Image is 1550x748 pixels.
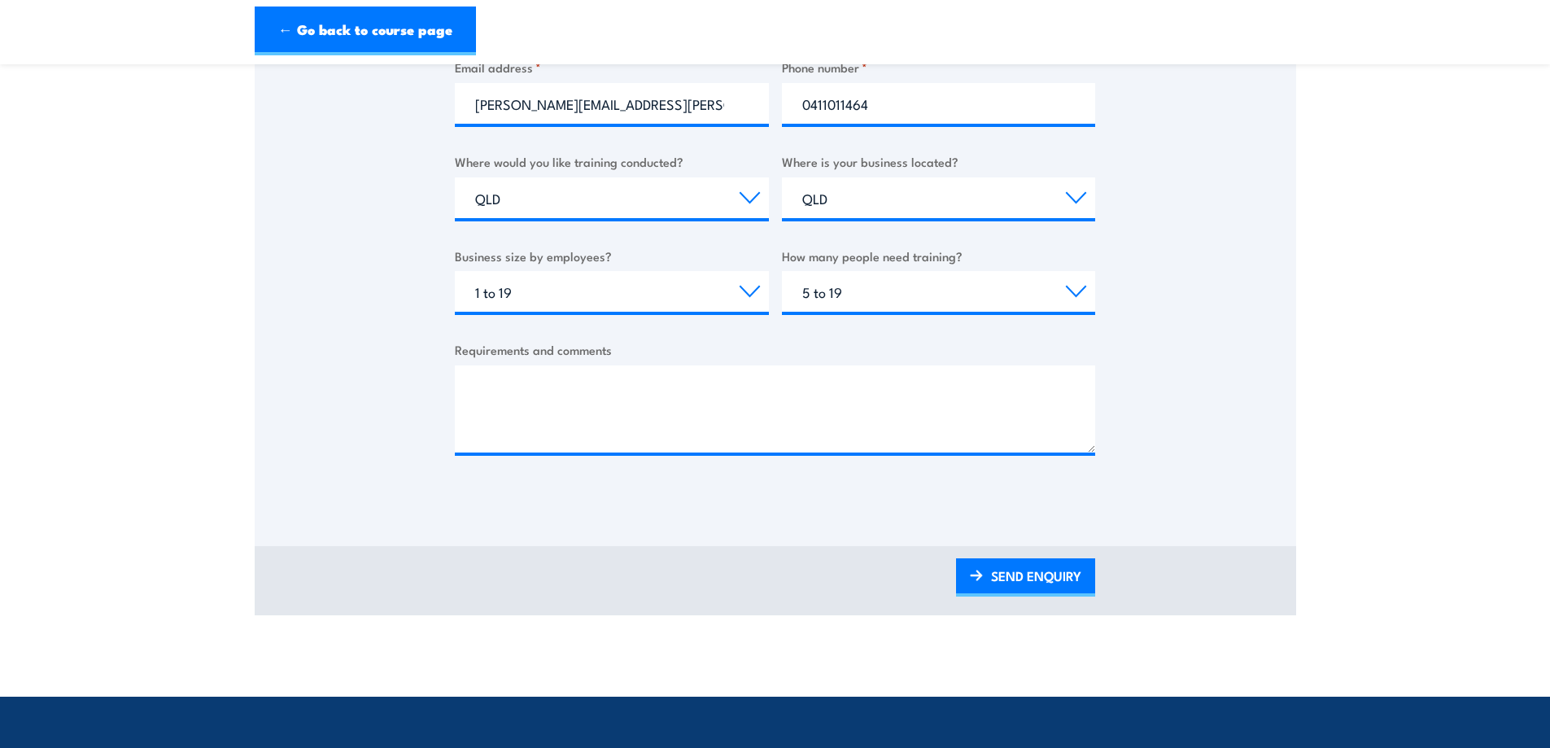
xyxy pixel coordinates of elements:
[255,7,476,55] a: ← Go back to course page
[455,152,769,171] label: Where would you like training conducted?
[782,58,1096,77] label: Phone number
[455,247,769,265] label: Business size by employees?
[956,558,1095,597] a: SEND ENQUIRY
[455,340,1095,359] label: Requirements and comments
[782,152,1096,171] label: Where is your business located?
[782,247,1096,265] label: How many people need training?
[455,58,769,77] label: Email address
